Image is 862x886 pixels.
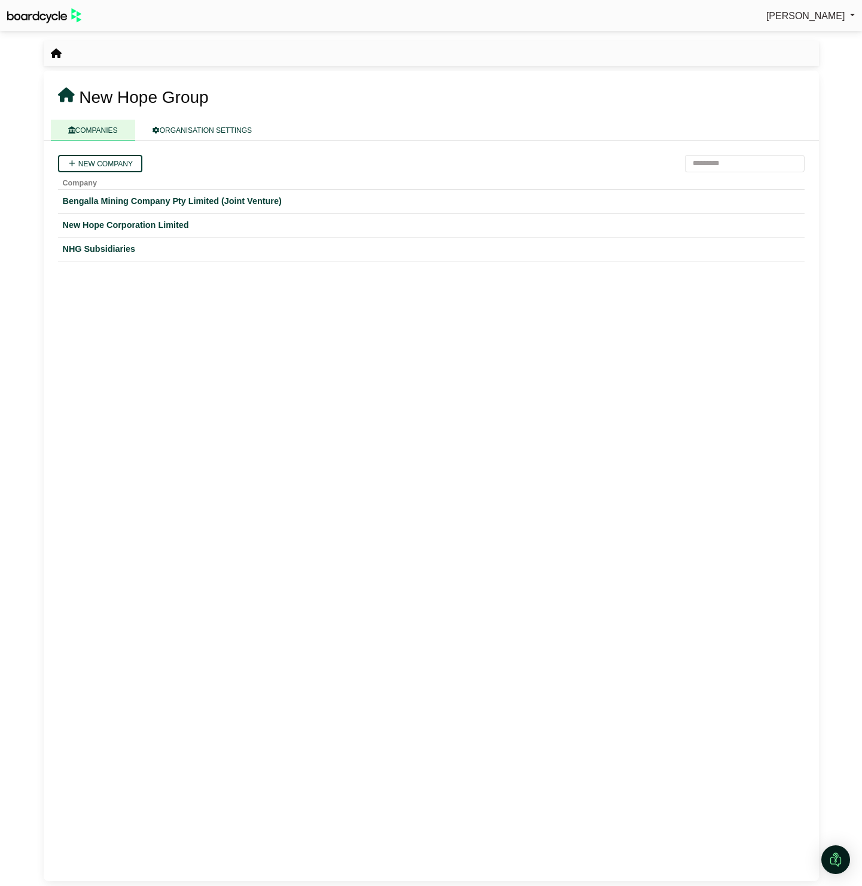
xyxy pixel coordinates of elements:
[821,845,850,874] div: Open Intercom Messenger
[63,194,800,208] a: Bengalla Mining Company Pty Limited (Joint Venture)
[63,242,800,256] a: NHG Subsidiaries
[51,120,135,141] a: COMPANIES
[58,155,142,172] a: New company
[79,88,208,106] span: New Hope Group
[135,120,269,141] a: ORGANISATION SETTINGS
[766,8,855,24] a: [PERSON_NAME]
[7,8,81,23] img: BoardcycleBlackGreen-aaafeed430059cb809a45853b8cf6d952af9d84e6e89e1f1685b34bfd5cb7d64.svg
[58,172,805,190] th: Company
[51,46,62,62] nav: breadcrumb
[63,218,800,232] a: New Hope Corporation Limited
[766,11,845,21] span: [PERSON_NAME]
